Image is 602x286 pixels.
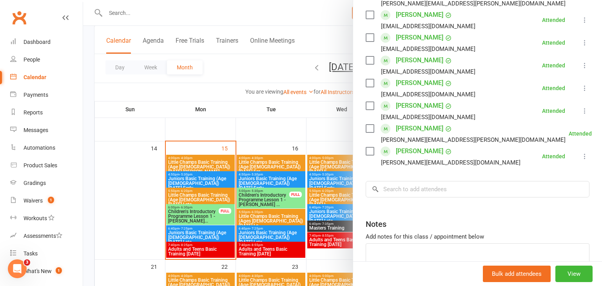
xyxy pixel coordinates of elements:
[366,181,589,197] input: Search to add attendees
[483,266,551,282] button: Bulk add attendees
[396,77,443,89] a: [PERSON_NAME]
[24,197,43,204] div: Waivers
[10,174,83,192] a: Gradings
[10,69,83,86] a: Calendar
[24,39,51,45] div: Dashboard
[24,162,57,168] div: Product Sales
[10,121,83,139] a: Messages
[9,8,29,27] a: Clubworx
[381,157,520,168] div: [PERSON_NAME][EMAIL_ADDRESS][DOMAIN_NAME]
[396,145,443,157] a: [PERSON_NAME]
[10,86,83,104] a: Payments
[542,108,565,114] div: Attended
[24,127,48,133] div: Messages
[24,145,55,151] div: Automations
[10,210,83,227] a: Workouts
[542,85,565,91] div: Attended
[24,233,62,239] div: Assessments
[24,109,43,116] div: Reports
[8,259,27,278] iframe: Intercom live chat
[396,31,443,44] a: [PERSON_NAME]
[24,74,46,80] div: Calendar
[10,139,83,157] a: Automations
[569,131,592,136] div: Attended
[366,219,386,230] div: Notes
[542,40,565,45] div: Attended
[10,157,83,174] a: Product Sales
[10,104,83,121] a: Reports
[24,56,40,63] div: People
[24,268,52,274] div: What's New
[381,44,475,54] div: [EMAIL_ADDRESS][DOMAIN_NAME]
[10,245,83,262] a: Tasks
[396,100,443,112] a: [PERSON_NAME]
[10,262,83,280] a: What's New1
[542,63,565,68] div: Attended
[10,227,83,245] a: Assessments
[396,122,443,135] a: [PERSON_NAME]
[24,215,47,221] div: Workouts
[396,9,443,21] a: [PERSON_NAME]
[542,154,565,159] div: Attended
[381,89,475,100] div: [EMAIL_ADDRESS][DOMAIN_NAME]
[555,266,593,282] button: View
[24,250,38,257] div: Tasks
[48,197,54,203] span: 1
[381,135,566,145] div: [PERSON_NAME][EMAIL_ADDRESS][PERSON_NAME][DOMAIN_NAME]
[381,112,475,122] div: [EMAIL_ADDRESS][DOMAIN_NAME]
[10,33,83,51] a: Dashboard
[24,92,48,98] div: Payments
[56,267,62,274] span: 1
[366,232,589,241] div: Add notes for this class / appointment below
[10,192,83,210] a: Waivers 1
[542,17,565,23] div: Attended
[396,54,443,67] a: [PERSON_NAME]
[24,180,46,186] div: Gradings
[381,21,475,31] div: [EMAIL_ADDRESS][DOMAIN_NAME]
[24,259,30,266] span: 3
[381,67,475,77] div: [EMAIL_ADDRESS][DOMAIN_NAME]
[10,51,83,69] a: People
